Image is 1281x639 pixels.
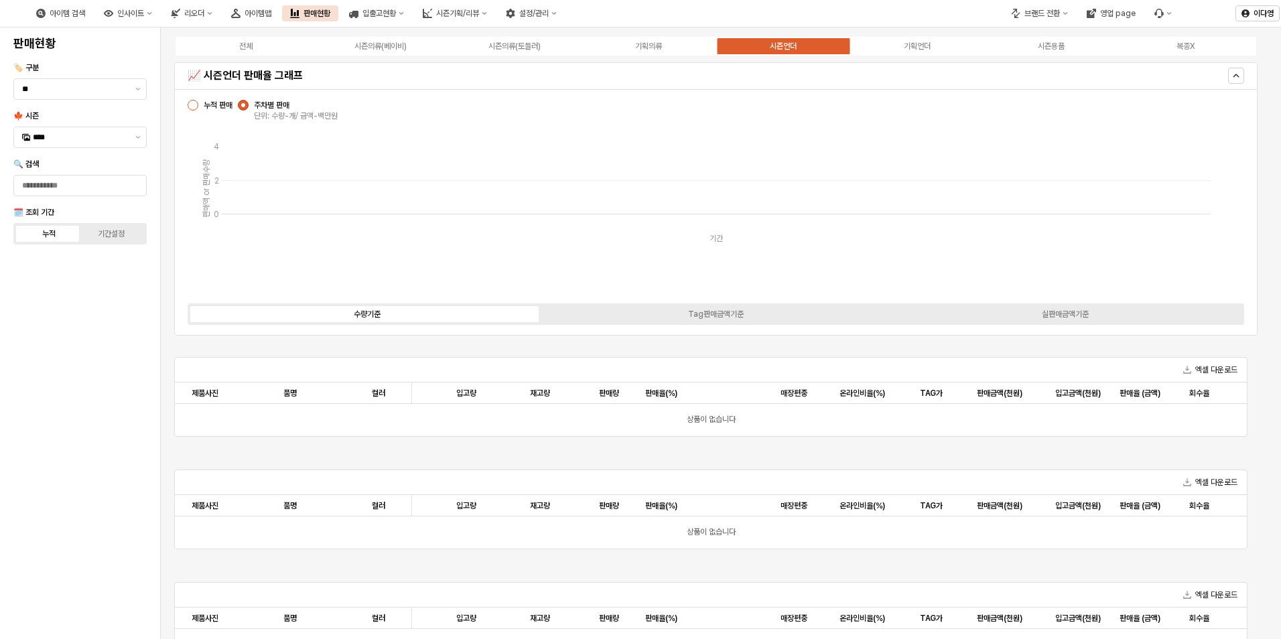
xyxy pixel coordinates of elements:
div: 영업 page [1100,9,1136,18]
main: App Frame [161,27,1281,639]
div: 아이템 검색 [50,9,85,18]
span: TAG가 [920,388,943,399]
div: 시즌언더 [770,42,797,51]
div: 실판매금액기준 [1042,309,1089,319]
label: 시즌용품 [984,40,1118,52]
button: 영업 page [1079,5,1144,21]
span: 판매량 [599,388,619,399]
div: 설정/관리 [519,9,549,18]
span: 매장편중 [781,388,807,399]
label: 시즌의류(토들러) [448,40,582,52]
button: 설정/관리 [498,5,565,21]
span: 제품사진 [192,500,218,511]
label: 수량기준 [192,308,541,320]
label: 시즌언더 [716,40,850,52]
span: 품명 [283,613,297,624]
div: 상품이 없습니다 [175,404,1247,436]
div: 수량기준 [354,309,381,319]
button: 엑셀 다운로드 [1178,474,1243,490]
label: 기간설정 [80,228,143,240]
span: 판매율 (금액) [1120,500,1160,511]
div: 입출고현황 [362,9,396,18]
button: 제안 사항 표시 [130,127,146,147]
label: 누적 [18,228,80,240]
span: 판매금액(천원) [977,613,1022,624]
h5: 📈 시즌언더 판매율 그래프 [188,69,977,82]
span: 🍁 시즌 [13,111,39,121]
div: 시즌기획/리뷰 [436,9,479,18]
div: 시즌기획/리뷰 [415,5,495,21]
button: 인사이트 [96,5,160,21]
button: 엑셀 다운로드 [1178,362,1243,378]
div: 시즌의류(토들러) [488,42,541,51]
span: 컬러 [372,500,385,511]
span: 재고량 [530,500,550,511]
div: 단위: 수량-개/ 금액-백만원 [254,111,338,121]
span: 제품사진 [192,613,218,624]
label: 전체 [179,40,313,52]
span: 입고금액(천원) [1055,613,1101,624]
span: 재고량 [530,388,550,399]
div: 브랜드 전환 [1024,9,1060,18]
button: 판매현황 [282,5,338,21]
span: 판매금액(천원) [977,388,1022,399]
button: 브랜드 전환 [1003,5,1076,21]
div: 전체 [239,42,253,51]
span: 입고량 [456,388,476,399]
div: 시즌용품 [1038,42,1065,51]
div: Tag판매금액기준 [688,309,744,319]
button: 아이템 검색 [28,5,93,21]
div: 기획언더 [904,42,931,51]
label: 시즌의류(베이비) [313,40,447,52]
span: 판매율(%) [645,613,677,624]
span: 제품사진 [192,388,218,399]
span: 온라인비율(%) [839,388,885,399]
label: 복종X [1119,40,1253,52]
label: 기획의류 [582,40,716,52]
div: 기간설정 [98,229,125,238]
div: 복종X [1176,42,1195,51]
span: 누적 판매 [204,100,232,111]
div: 상품이 없습니다 [175,516,1247,549]
span: 판매량 [599,500,619,511]
span: 품명 [283,500,297,511]
button: Hide [1228,68,1244,84]
span: 회수율 [1189,388,1209,399]
button: 리오더 [163,5,220,21]
span: 🔍 검색 [13,159,39,169]
div: 리오더 [184,9,204,18]
label: 기획언더 [850,40,984,52]
span: TAG가 [920,500,943,511]
span: 판매금액(천원) [977,500,1022,511]
span: 🗓️ 조회 기간 [13,208,54,217]
span: 판매율 (금액) [1120,388,1160,399]
span: 입고금액(천원) [1055,500,1101,511]
span: 주차별 판매 [254,100,289,110]
div: 아이템맵 [245,9,271,18]
span: 재고량 [530,613,550,624]
button: 입출고현황 [341,5,412,21]
div: 기획의류 [635,42,662,51]
label: 실판매금액기준 [890,308,1239,320]
button: 아이템맵 [223,5,279,21]
span: 컬러 [372,388,385,399]
span: 회수율 [1189,613,1209,624]
span: 컬러 [372,613,385,624]
span: TAG가 [920,613,943,624]
span: 입고량 [456,613,476,624]
span: 🏷️ 구분 [13,63,39,72]
span: 품명 [283,388,297,399]
p: 이다영 [1254,8,1274,19]
div: 시즌의류(베이비) [354,42,407,51]
div: 버그 제보 및 기능 개선 요청 [1146,5,1180,21]
label: Tag판매금액기준 [541,308,890,320]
